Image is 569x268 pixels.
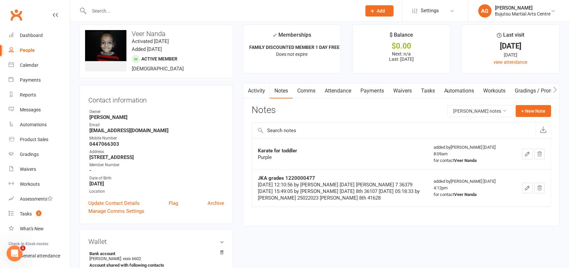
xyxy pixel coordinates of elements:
[20,62,38,68] div: Calendar
[416,83,440,98] a: Tasks
[89,122,224,128] div: Email
[89,154,224,160] strong: [STREET_ADDRESS]
[434,157,510,164] div: for contact
[20,181,40,187] div: Workouts
[9,192,70,207] a: Assessments
[87,6,357,16] input: Search...
[132,66,184,72] span: [DEMOGRAPHIC_DATA]
[516,105,551,117] button: + New Note
[434,144,510,164] div: added by [PERSON_NAME] [DATE] 8:09am
[9,177,70,192] a: Workouts
[390,31,413,43] div: $ Balance
[20,33,43,38] div: Dashboard
[89,114,224,120] strong: [PERSON_NAME]
[20,253,60,258] div: General attendance
[20,196,53,202] div: Assessments
[243,83,270,98] a: Activity
[141,56,177,61] span: Active member
[468,43,553,50] div: [DATE]
[273,32,277,38] i: ✓
[85,30,227,37] h3: Veer Nanda
[20,92,36,97] div: Reports
[258,181,422,201] div: [DATE] 12:10:56 by [PERSON_NAME] [DATE] [PERSON_NAME] 7 36379 [DATE] 15:49:05 by [PERSON_NAME] [D...
[89,135,224,141] div: Mobile Number
[89,188,224,195] div: Location
[252,105,276,117] h3: Notes
[479,83,510,98] a: Workouts
[20,137,48,142] div: Product Sales
[89,263,221,268] strong: Account shared with following contacts
[358,51,444,62] p: Next: n/a Last: [DATE]
[123,256,141,261] span: xxxx 6602
[89,141,224,147] strong: 0447066303
[88,94,224,104] h3: Contact information
[8,7,24,23] a: Clubworx
[20,48,35,53] div: People
[169,199,178,207] a: Flag
[421,3,439,18] span: Settings
[454,158,477,163] strong: Veer Nanda
[89,149,224,155] div: Address
[7,246,23,261] iframe: Intercom live chat
[365,5,394,17] button: Add
[454,192,477,197] strong: Veer Nanda
[9,249,70,263] a: General attendance kiosk mode
[270,83,293,98] a: Notes
[448,105,514,117] button: [PERSON_NAME] notes
[249,45,340,50] strong: FAMILY DISCOUNTED MEMBER 1 DAY FREE
[20,152,39,157] div: Gradings
[356,83,389,98] a: Payments
[293,83,320,98] a: Comms
[89,109,224,115] div: Owner
[495,11,550,17] div: Bujutsu Martial Arts Centre
[89,162,224,168] div: Member Number
[9,147,70,162] a: Gradings
[9,43,70,58] a: People
[20,77,41,83] div: Payments
[497,31,524,43] div: Last visit
[20,226,44,231] div: What's New
[273,31,311,43] div: Memberships
[9,28,70,43] a: Dashboard
[276,52,308,57] span: Does not expire
[258,154,422,161] div: Purple
[9,132,70,147] a: Product Sales
[358,43,444,50] div: $0.00
[478,4,492,18] div: AG
[258,148,297,154] strong: Karate for toddler
[434,178,510,198] div: added by [PERSON_NAME] [DATE] 4:12pm
[258,175,315,181] strong: JKA grades 1220000477
[389,83,416,98] a: Waivers
[9,221,70,236] a: What's New
[434,191,510,198] div: for contact
[320,83,356,98] a: Attendance
[495,5,550,11] div: [PERSON_NAME]
[9,162,70,177] a: Waivers
[468,51,553,58] div: [DATE]
[9,88,70,102] a: Reports
[20,167,36,172] div: Waivers
[20,122,47,127] div: Automations
[88,199,140,207] a: Update Contact Details
[9,58,70,73] a: Calendar
[20,211,32,216] div: Tasks
[88,207,144,215] a: Manage Comms Settings
[20,246,25,251] span: 1
[9,73,70,88] a: Payments
[9,102,70,117] a: Messages
[440,83,479,98] a: Automations
[89,181,224,187] strong: [DATE]
[132,38,169,44] time: Activated [DATE]
[20,107,41,112] div: Messages
[377,8,385,14] span: Add
[252,123,535,138] input: Search notes
[89,128,224,134] strong: [EMAIL_ADDRESS][DOMAIN_NAME]
[85,30,126,61] img: image1491370651.png
[89,175,224,181] div: Date of Birth
[36,211,41,216] span: 2
[208,199,224,207] a: Archive
[89,168,224,173] strong: -
[494,59,528,65] a: view attendance
[88,238,224,245] h3: Wallet
[89,251,221,256] strong: Bank account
